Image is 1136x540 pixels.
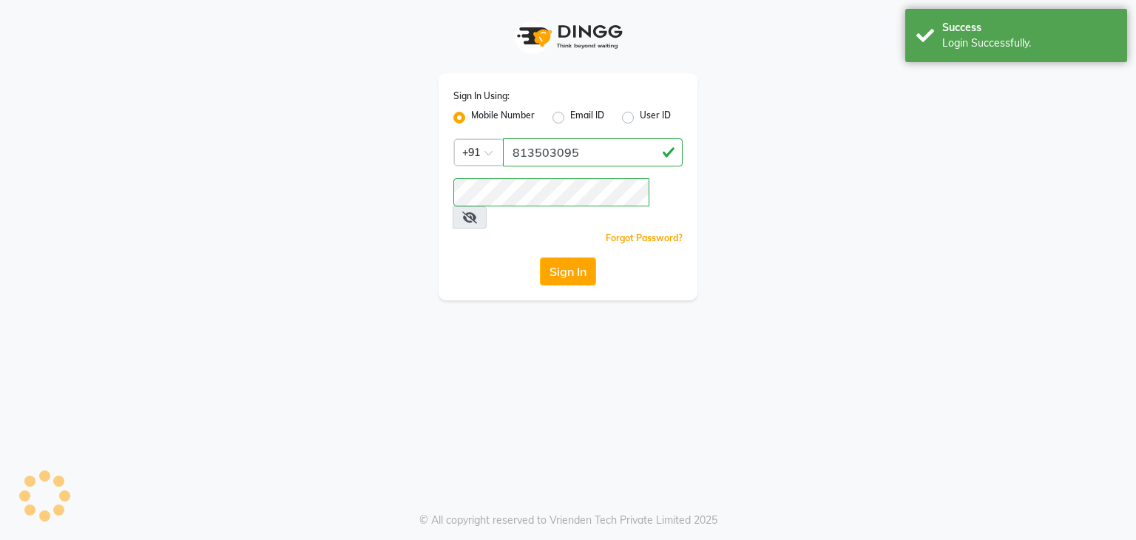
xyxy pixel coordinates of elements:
[503,138,683,166] input: Username
[453,178,649,206] input: Username
[640,109,671,126] label: User ID
[942,20,1116,36] div: Success
[606,232,683,243] a: Forgot Password?
[453,90,510,103] label: Sign In Using:
[570,109,604,126] label: Email ID
[471,109,535,126] label: Mobile Number
[509,15,627,58] img: logo1.svg
[540,257,596,286] button: Sign In
[942,36,1116,51] div: Login Successfully.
